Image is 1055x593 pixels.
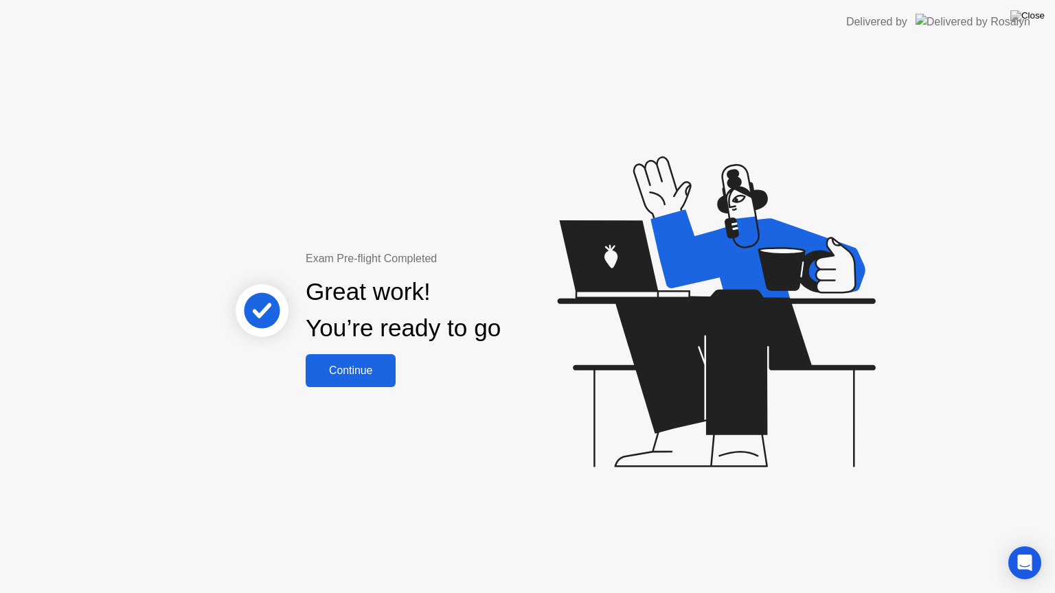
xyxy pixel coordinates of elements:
[846,14,907,30] div: Delivered by
[306,354,396,387] button: Continue
[306,251,589,267] div: Exam Pre-flight Completed
[310,364,392,377] div: Continue
[1008,546,1041,579] div: Open Intercom Messenger
[916,14,1030,30] img: Delivered by Rosalyn
[306,274,501,347] div: Great work! You’re ready to go
[1010,10,1045,21] img: Close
